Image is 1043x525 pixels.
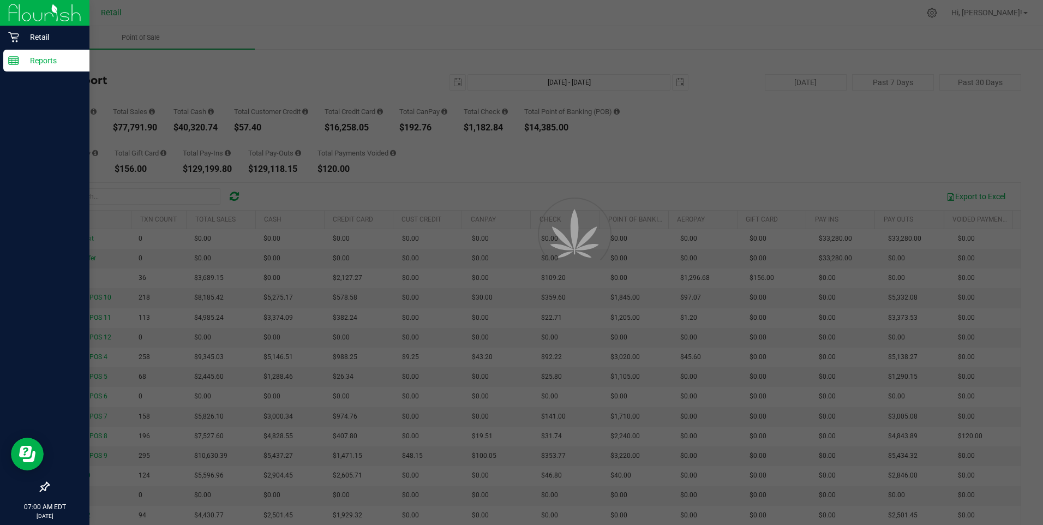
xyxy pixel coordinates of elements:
p: Retail [19,31,85,44]
p: Reports [19,54,85,67]
p: 07:00 AM EDT [5,502,85,512]
inline-svg: Reports [8,55,19,66]
p: [DATE] [5,512,85,520]
iframe: Resource center [11,438,44,470]
inline-svg: Retail [8,32,19,43]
